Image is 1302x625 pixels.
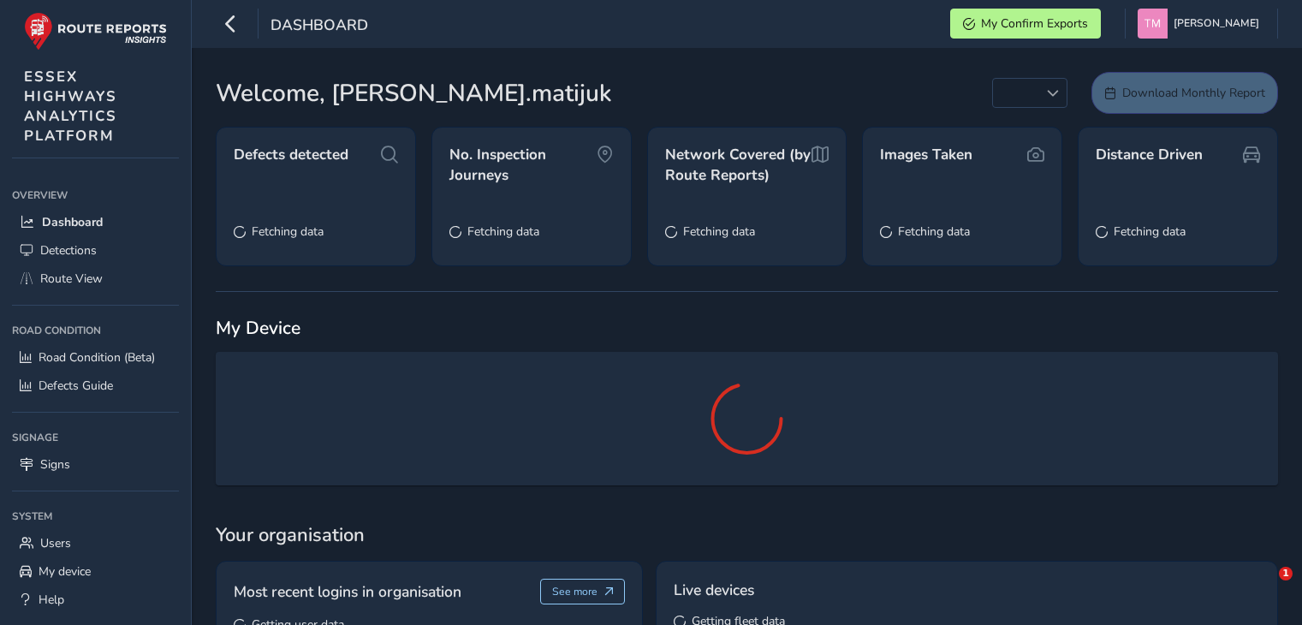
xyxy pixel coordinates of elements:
span: See more [552,585,597,598]
span: Road Condition (Beta) [39,349,155,366]
span: Your organisation [216,522,1278,548]
span: Users [40,535,71,551]
span: Defects Guide [39,378,113,394]
span: Signs [40,456,70,473]
span: Fetching data [252,223,324,240]
span: Welcome, [PERSON_NAME].matijuk [216,75,611,111]
span: Defects detected [234,145,348,165]
a: Help [12,586,179,614]
span: My Confirm Exports [981,15,1088,32]
a: Road Condition (Beta) [12,343,179,372]
span: My device [39,563,91,580]
span: Help [39,592,64,608]
a: Detections [12,236,179,265]
span: Fetching data [1114,223,1186,240]
span: Fetching data [683,223,755,240]
button: My Confirm Exports [950,9,1101,39]
span: Route View [40,271,103,287]
a: Signs [12,450,179,479]
span: No. Inspection Journeys [449,145,597,185]
span: [PERSON_NAME] [1174,9,1259,39]
iframe: Intercom live chat [1244,567,1285,608]
span: ESSEX HIGHWAYS ANALYTICS PLATFORM [24,67,117,146]
span: My Device [216,316,300,340]
a: Users [12,529,179,557]
div: Road Condition [12,318,179,343]
span: 1 [1279,567,1293,580]
button: [PERSON_NAME] [1138,9,1265,39]
button: See more [540,579,625,604]
div: System [12,503,179,529]
span: Distance Driven [1096,145,1203,165]
img: rr logo [24,12,167,51]
span: Detections [40,242,97,259]
span: Images Taken [880,145,972,165]
span: Fetching data [467,223,539,240]
a: Defects Guide [12,372,179,400]
span: Dashboard [42,214,103,230]
img: diamond-layout [1138,9,1168,39]
span: Dashboard [271,15,368,39]
span: Fetching data [898,223,970,240]
a: Route View [12,265,179,293]
div: Overview [12,182,179,208]
span: Network Covered (by Route Reports) [665,145,812,185]
a: My device [12,557,179,586]
a: Dashboard [12,208,179,236]
div: Signage [12,425,179,450]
